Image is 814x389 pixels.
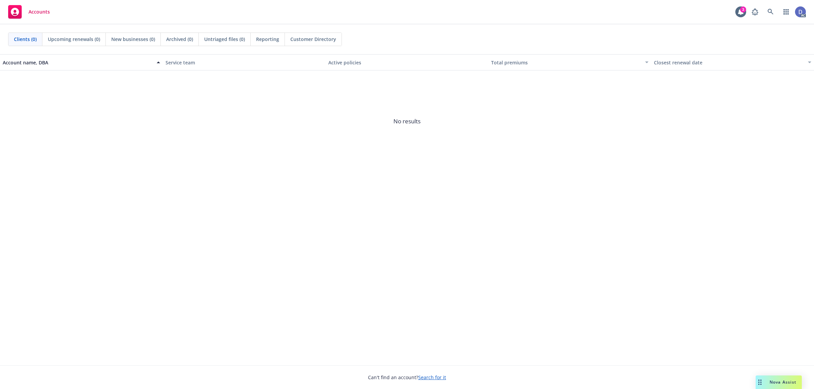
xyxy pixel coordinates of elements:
[204,36,245,43] span: Untriaged files (0)
[28,9,50,15] span: Accounts
[491,59,641,66] div: Total premiums
[770,379,796,385] span: Nova Assist
[5,2,53,21] a: Accounts
[756,375,802,389] button: Nova Assist
[764,5,777,19] a: Search
[328,59,486,66] div: Active policies
[326,54,488,70] button: Active policies
[163,54,326,70] button: Service team
[651,54,814,70] button: Closest renewal date
[368,374,446,381] span: Can't find an account?
[779,5,793,19] a: Switch app
[756,375,764,389] div: Drag to move
[654,59,804,66] div: Closest renewal date
[290,36,336,43] span: Customer Directory
[14,36,37,43] span: Clients (0)
[795,6,806,17] img: photo
[166,59,323,66] div: Service team
[748,5,762,19] a: Report a Bug
[256,36,279,43] span: Reporting
[740,6,746,13] div: 3
[166,36,193,43] span: Archived (0)
[3,59,153,66] div: Account name, DBA
[488,54,651,70] button: Total premiums
[48,36,100,43] span: Upcoming renewals (0)
[418,374,446,381] a: Search for it
[111,36,155,43] span: New businesses (0)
